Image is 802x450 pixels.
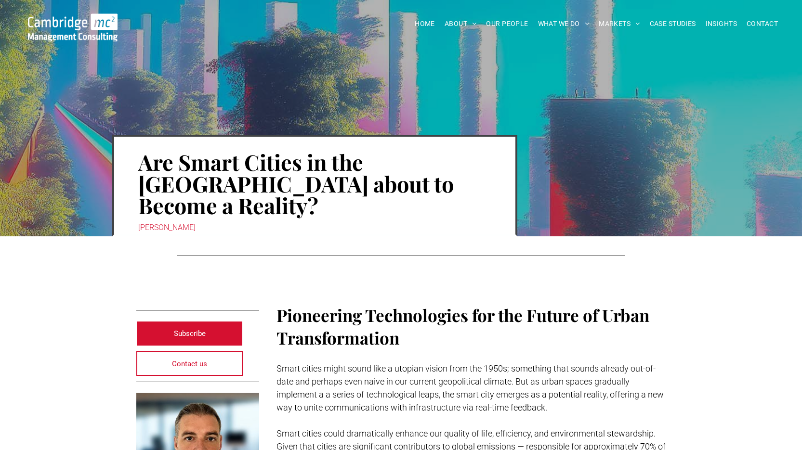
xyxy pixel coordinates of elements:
a: OUR PEOPLE [481,16,533,31]
a: Subscribe [136,321,243,346]
a: HOME [410,16,440,31]
h1: Are Smart Cities in the [GEOGRAPHIC_DATA] about to Become a Reality? [138,150,491,217]
a: CONTACT [742,16,783,31]
a: ABOUT [440,16,482,31]
a: MARKETS [594,16,644,31]
img: Go to Homepage [28,13,118,41]
span: Pioneering Technologies for the Future of Urban Transformation [276,304,649,349]
div: [PERSON_NAME] [138,221,491,234]
span: Smart cities might sound like a utopian vision from the 1950s; something that sounds already out-... [276,363,664,412]
a: Contact us [136,351,243,376]
a: CASE STUDIES [645,16,701,31]
a: INSIGHTS [701,16,742,31]
span: Contact us [172,352,207,376]
a: WHAT WE DO [533,16,594,31]
span: Subscribe [174,321,206,346]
